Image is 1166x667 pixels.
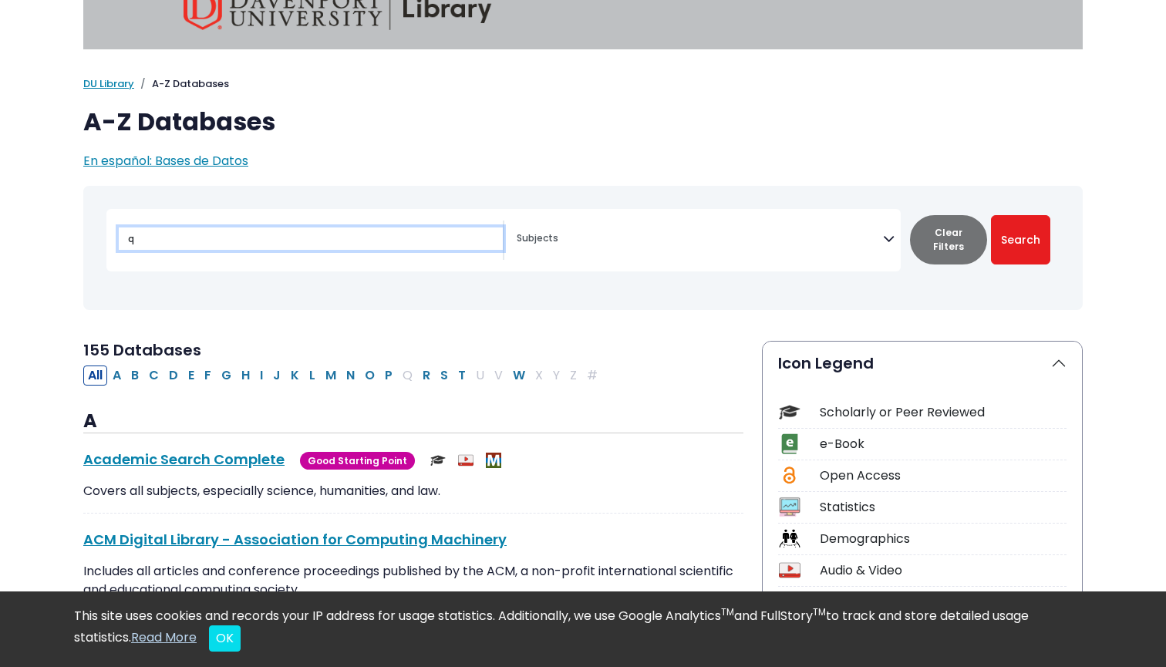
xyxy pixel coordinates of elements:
button: Clear Filters [910,215,987,264]
button: Filter Results G [217,366,236,386]
img: Icon Open Access [780,465,799,486]
button: Submit for Search Results [991,215,1050,264]
a: ACM Digital Library - Association for Computing Machinery [83,530,507,549]
a: En español: Bases de Datos [83,152,248,170]
button: Filter Results D [164,366,183,386]
div: Open Access [820,467,1067,485]
textarea: Search [517,234,883,246]
span: 155 Databases [83,339,201,361]
img: Icon Audio & Video [779,560,800,581]
button: Filter Results N [342,366,359,386]
div: Audio & Video [820,561,1067,580]
a: DU Library [83,76,134,91]
div: Statistics [820,498,1067,517]
button: Filter Results C [144,366,163,386]
button: Close [209,625,241,652]
p: Covers all subjects, especially science, humanities, and law. [83,482,743,500]
sup: TM [721,605,734,618]
div: Alpha-list to filter by first letter of database name [83,366,604,383]
button: Filter Results T [453,366,470,386]
li: A-Z Databases [134,76,229,92]
img: Icon Statistics [779,497,800,517]
h1: A-Z Databases [83,107,1083,136]
div: e-Book [820,435,1067,453]
button: Filter Results W [508,366,530,386]
button: Filter Results J [268,366,285,386]
button: Filter Results R [418,366,435,386]
button: Filter Results B [126,366,143,386]
a: Academic Search Complete [83,450,285,469]
button: Filter Results M [321,366,341,386]
div: This site uses cookies and records your IP address for usage statistics. Additionally, we use Goo... [74,607,1092,652]
button: Filter Results E [184,366,199,386]
img: Scholarly or Peer Reviewed [430,453,446,468]
img: Icon e-Book [779,433,800,454]
img: Icon Demographics [779,528,800,549]
div: Scholarly or Peer Reviewed [820,403,1067,422]
img: Icon Scholarly or Peer Reviewed [779,402,800,423]
button: Filter Results K [286,366,304,386]
button: Filter Results O [360,366,379,386]
button: Filter Results L [305,366,320,386]
img: Audio & Video [458,453,473,468]
a: Read More [131,628,197,646]
span: Good Starting Point [300,452,415,470]
button: All [83,366,107,386]
button: Filter Results F [200,366,216,386]
button: Icon Legend [763,342,1082,385]
button: Filter Results H [237,366,254,386]
button: Filter Results I [255,366,268,386]
button: Filter Results A [108,366,126,386]
nav: breadcrumb [83,76,1083,92]
div: Demographics [820,530,1067,548]
sup: TM [813,605,826,618]
img: MeL (Michigan electronic Library) [486,453,501,468]
h3: A [83,410,743,433]
button: Filter Results S [436,366,453,386]
input: Search database by title or keyword [119,227,503,250]
button: Filter Results P [380,366,397,386]
nav: Search filters [83,186,1083,310]
p: Includes all articles and conference proceedings published by the ACM, a non-profit international... [83,562,743,618]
